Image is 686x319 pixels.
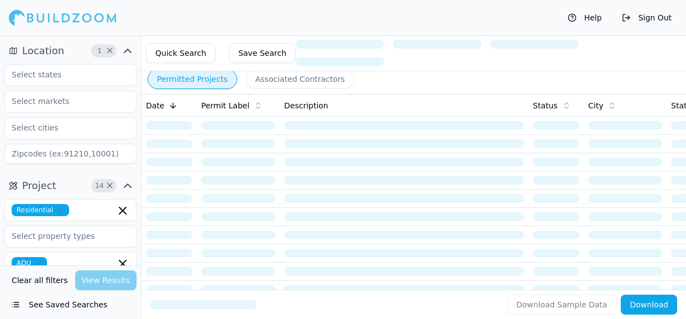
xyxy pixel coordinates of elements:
button: Save Search [229,43,296,63]
button: Help [562,9,608,27]
input: Select cities [5,118,122,138]
span: Description [284,100,328,111]
button: Location1Clear Location filters [4,42,137,60]
span: City [588,100,603,111]
button: Project14Clear Project filters [4,177,137,195]
span: Status [533,100,558,111]
button: Permitted Projects [148,69,237,89]
input: Select property types [5,226,122,246]
button: Sign Out [616,9,677,27]
input: Select markets [5,91,122,111]
span: 1 [94,45,105,56]
span: Project [22,178,56,194]
button: Associated Contractors [246,69,354,89]
span: Location [22,43,64,59]
button: Clear all filters [9,270,71,290]
span: Clear Location filters [106,48,114,54]
button: Download [621,295,677,315]
span: 14 [94,180,105,191]
span: Date [146,100,164,111]
span: Residential [12,204,69,216]
button: Quick Search [146,43,216,63]
input: Zipcodes (ex:91210,10001) [4,144,137,164]
span: Permit Label [201,100,249,111]
button: See Saved Searches [4,295,137,315]
span: Clear Project filters [106,183,114,189]
input: Select states [5,65,122,85]
span: ADU [12,257,47,269]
